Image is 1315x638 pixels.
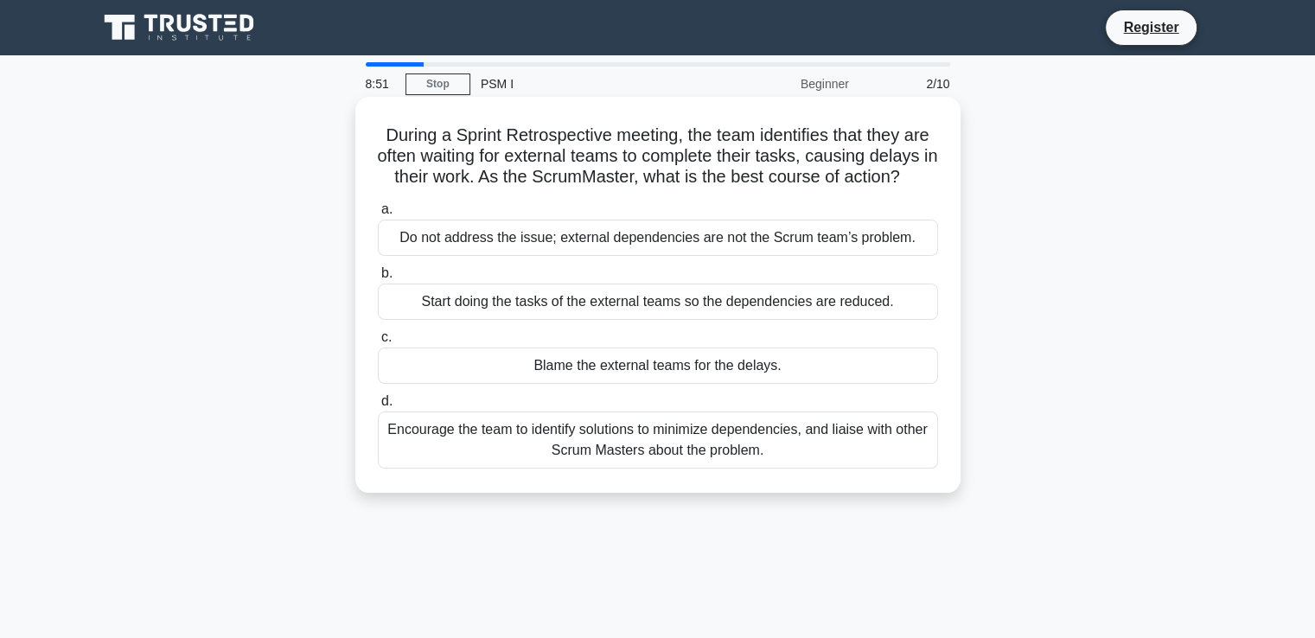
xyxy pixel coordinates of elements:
div: Do not address the issue; external dependencies are not the Scrum team’s problem. [378,220,938,256]
a: Register [1113,16,1189,38]
span: c. [381,329,392,344]
a: Stop [405,73,470,95]
span: a. [381,201,393,216]
span: d. [381,393,393,408]
div: Start doing the tasks of the external teams so the dependencies are reduced. [378,284,938,320]
div: Blame the external teams for the delays. [378,348,938,384]
div: Beginner [708,67,859,101]
span: b. [381,265,393,280]
div: PSM I [470,67,708,101]
div: 8:51 [355,67,405,101]
div: 2/10 [859,67,961,101]
h5: During a Sprint Retrospective meeting, the team identifies that they are often waiting for extern... [376,124,940,188]
div: Encourage the team to identify solutions to minimize dependencies, and liaise with other Scrum Ma... [378,412,938,469]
